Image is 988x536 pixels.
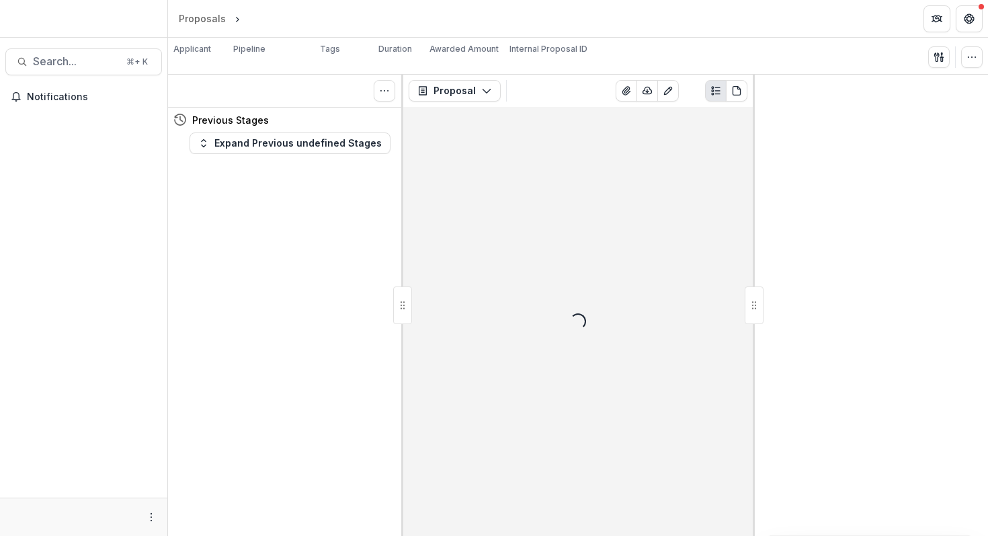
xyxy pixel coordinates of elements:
[5,48,162,75] button: Search...
[173,43,211,55] p: Applicant
[923,5,950,32] button: Partners
[657,80,679,102] button: Edit as form
[320,43,340,55] p: Tags
[192,113,269,127] h4: Previous Stages
[509,43,587,55] p: Internal Proposal ID
[33,55,118,68] span: Search...
[956,5,983,32] button: Get Help
[409,80,501,102] button: Proposal
[378,43,412,55] p: Duration
[143,509,159,525] button: More
[27,91,157,103] span: Notifications
[233,43,265,55] p: Pipeline
[124,54,151,69] div: ⌘ + K
[616,80,637,102] button: View Attached Files
[190,132,390,154] button: Expand Previous undefined Stages
[179,11,226,26] div: Proposals
[374,80,395,102] button: Toggle View Cancelled Tasks
[705,80,727,102] button: Plaintext view
[173,9,300,28] nav: breadcrumb
[173,9,231,28] a: Proposals
[5,86,162,108] button: Notifications
[429,43,499,55] p: Awarded Amount
[726,80,747,102] button: PDF view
